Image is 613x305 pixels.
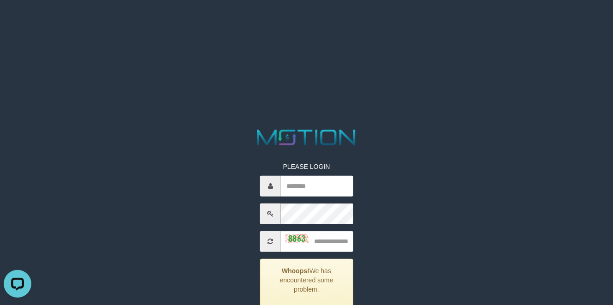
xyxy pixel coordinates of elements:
[260,162,353,171] p: PLEASE LOGIN
[282,267,309,275] strong: Whoops!
[253,127,360,148] img: MOTION_logo.png
[286,234,309,243] img: captcha
[4,4,31,31] button: Open LiveChat chat widget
